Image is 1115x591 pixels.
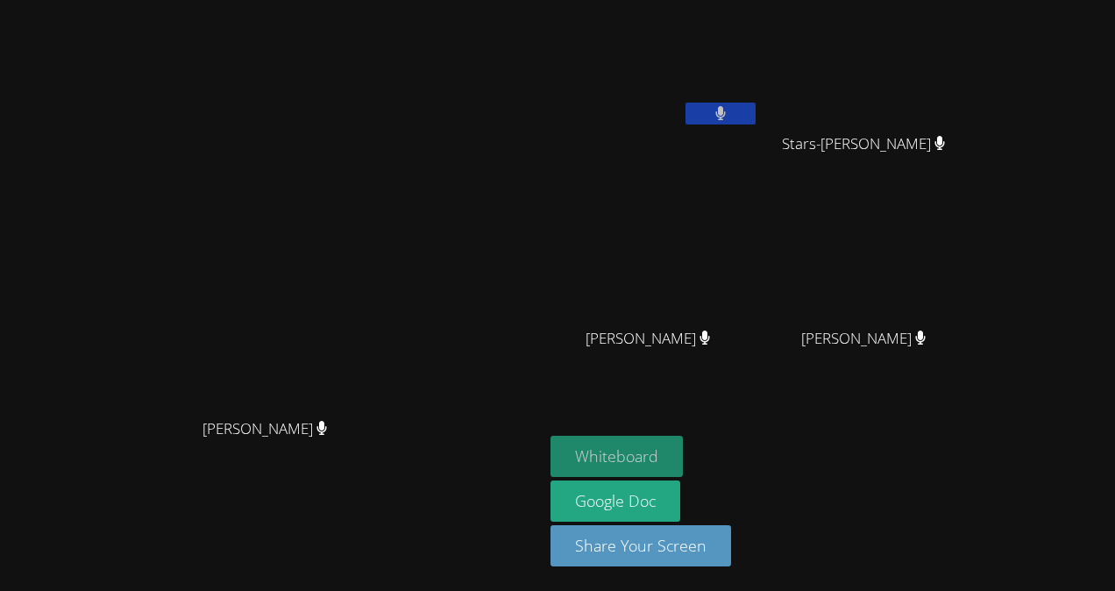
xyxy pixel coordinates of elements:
[586,326,711,352] span: [PERSON_NAME]
[801,326,927,352] span: [PERSON_NAME]
[782,132,946,157] span: Stars-[PERSON_NAME]
[550,481,680,522] a: Google Doc
[550,525,731,566] button: Share Your Screen
[202,417,328,442] span: [PERSON_NAME]
[550,436,683,477] button: Whiteboard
